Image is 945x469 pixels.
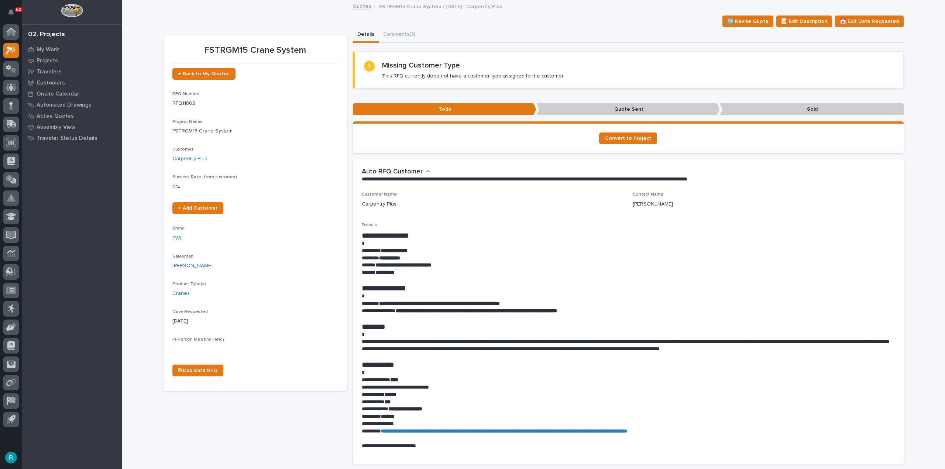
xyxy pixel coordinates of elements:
a: Convert to Project [599,132,657,144]
p: Traveler Status Details [37,135,97,142]
span: 📝 Edit Description [781,17,827,26]
span: 🆕 Revise Quote [727,17,769,26]
button: 📝 Edit Description [776,15,832,27]
img: Workspace Logo [61,4,83,17]
p: Customers [37,80,65,86]
p: Todo [353,103,536,115]
span: Product Type(s) [172,282,206,286]
a: Automated Drawings [22,99,122,110]
p: FSTRGM15 Crane System [172,127,338,135]
p: FSTRGM15 Crane System [172,45,338,56]
a: Assembly View [22,121,122,132]
p: RFQ11803 [172,100,338,107]
p: 63 [16,7,21,12]
p: This RFQ currently does not have a customer type assigned to the customer [382,73,564,79]
button: Comments (3) [379,27,420,43]
span: In-Person Meeting Held? [172,337,225,342]
h2: Missing Customer Type [382,61,460,70]
a: My Work [22,44,122,55]
span: Success Rate (from customer) [172,175,237,179]
p: Sold [720,103,903,115]
p: Travelers [37,69,62,75]
div: 02. Projects [28,31,65,39]
a: [PERSON_NAME] [172,262,213,270]
span: Date Requested [172,310,208,314]
p: FSTRGM15 Crane System | [DATE] | Carpentry Plus [379,2,502,10]
span: Salesman [172,254,193,259]
div: Notifications63 [9,9,19,21]
button: 🆕 Revise Quote [722,15,773,27]
a: Onsite Calendar [22,88,122,99]
span: ← Back to My Quotes [178,71,230,76]
button: 📅 Edit Date Requested [835,15,904,27]
button: Details [353,27,379,43]
a: Quotes [353,1,371,10]
button: Auto RFQ Customer [362,168,431,176]
a: ← Back to My Quotes [172,68,236,80]
p: - [172,345,338,353]
a: PWI [172,234,181,242]
span: Details [362,223,377,227]
span: 📅 Edit Date Requested [840,17,899,26]
a: Active Quotes [22,110,122,121]
p: Active Quotes [37,113,74,120]
a: Projects [22,55,122,66]
p: 0 % [172,183,338,191]
a: Cranes [172,290,190,297]
p: [DATE] [172,317,338,325]
span: Customer [172,147,193,152]
a: ⎘ Duplicate RFQ [172,365,223,376]
a: Carpentry Plus [172,155,207,163]
h2: Auto RFQ Customer [362,168,423,176]
p: Carpentry Plus [362,200,396,208]
a: Travelers [22,66,122,77]
span: Brand [172,226,185,231]
span: ⎘ Duplicate RFQ [178,368,217,373]
span: + Add Customer [178,206,217,211]
p: Automated Drawings [37,102,92,108]
button: Notifications [3,4,19,20]
a: + Add Customer [172,202,223,214]
p: Assembly View [37,124,75,131]
button: users-avatar [3,450,19,465]
a: Traveler Status Details [22,132,122,144]
p: Quote Sent [536,103,720,115]
span: Customer Name [362,192,397,197]
p: Onsite Calendar [37,91,79,97]
a: Customers [22,77,122,88]
span: Project Name [172,120,202,124]
span: Convert to Project [605,136,651,141]
p: Projects [37,58,58,64]
span: RFQ Number [172,92,200,96]
span: Contact Name [633,192,664,197]
p: My Work [37,46,59,53]
p: [PERSON_NAME] [633,200,673,208]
